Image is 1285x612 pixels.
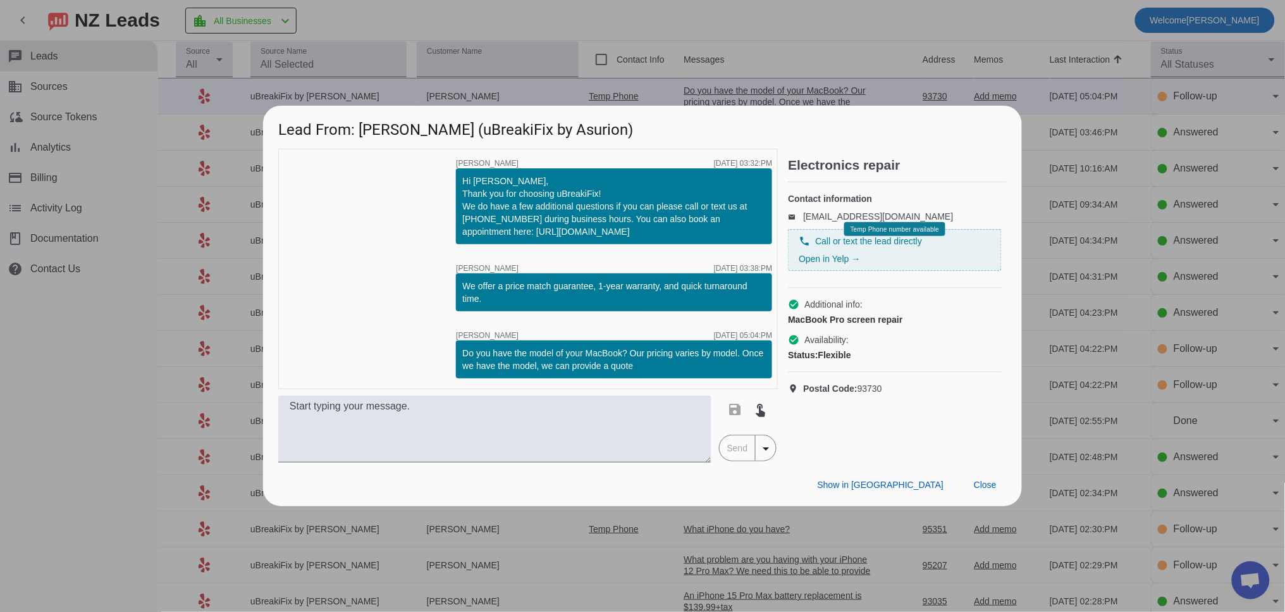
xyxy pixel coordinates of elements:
mat-icon: phone [799,235,810,247]
div: [DATE] 05:04:PM [714,332,772,339]
mat-icon: touch_app [753,402,768,417]
span: Call or text the lead directly [815,235,922,247]
span: Close [974,480,997,490]
span: [PERSON_NAME] [456,159,519,167]
span: [PERSON_NAME] [456,332,519,339]
mat-icon: arrow_drop_down [758,441,773,456]
div: [DATE] 03:38:PM [714,265,772,272]
span: 93730 [803,382,882,395]
h4: Contact information [788,192,1002,205]
mat-icon: email [788,213,803,220]
a: Open in Yelp → [799,254,860,264]
div: We offer a price match guarantee, 1-year warranty, and quick turnaround time.​ [462,280,766,305]
mat-icon: check_circle [788,334,799,346]
span: Additional info: [804,298,863,311]
h1: Lead From: [PERSON_NAME] (uBreakiFix by Asurion) [263,106,1022,148]
mat-icon: location_on [788,384,803,394]
strong: Status: [788,350,818,360]
span: Temp Phone number available [851,226,939,233]
span: [PERSON_NAME] [456,265,519,272]
div: [DATE] 03:32:PM [714,159,772,167]
mat-icon: check_circle [788,299,799,310]
h2: Electronics repair [788,159,1007,172]
div: Hi [PERSON_NAME], Thank you for choosing uBreakiFix! We do have a few additional questions if you... [462,175,766,238]
span: Availability: [804,334,849,346]
button: Close [964,473,1007,496]
button: Show in [GEOGRAPHIC_DATA] [808,473,954,496]
span: Show in [GEOGRAPHIC_DATA] [818,480,944,490]
div: Flexible [788,349,1002,361]
a: [EMAIL_ADDRESS][DOMAIN_NAME] [803,211,953,222]
div: MacBook Pro screen repair [788,313,1002,326]
strong: Postal Code: [803,384,858,394]
div: Do you have the model of your MacBook? Our pricing varies by model. Once we have the model, we ca... [462,347,766,372]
